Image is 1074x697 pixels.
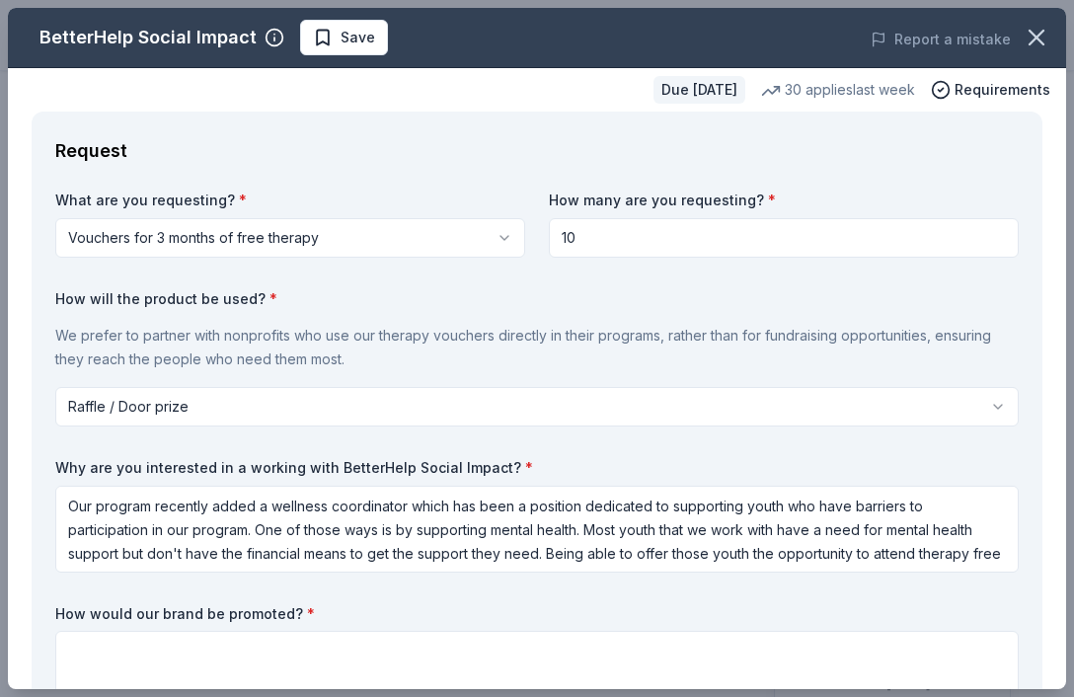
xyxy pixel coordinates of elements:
[55,135,1019,167] div: Request
[55,604,1019,624] label: How would our brand be promoted?
[300,20,388,55] button: Save
[955,78,1050,102] span: Requirements
[55,324,1019,371] p: We prefer to partner with nonprofits who use our therapy vouchers directly in their programs, rat...
[341,26,375,49] span: Save
[55,458,1019,478] label: Why are you interested in a working with BetterHelp Social Impact?
[55,486,1019,573] textarea: Our program recently added a wellness coordinator which has been a position dedicated to supporti...
[39,22,257,53] div: BetterHelp Social Impact
[931,78,1050,102] button: Requirements
[871,28,1011,51] button: Report a mistake
[55,191,525,210] label: What are you requesting?
[761,78,915,102] div: 30 applies last week
[653,76,745,104] div: Due [DATE]
[549,191,1019,210] label: How many are you requesting?
[55,289,1019,309] label: How will the product be used?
